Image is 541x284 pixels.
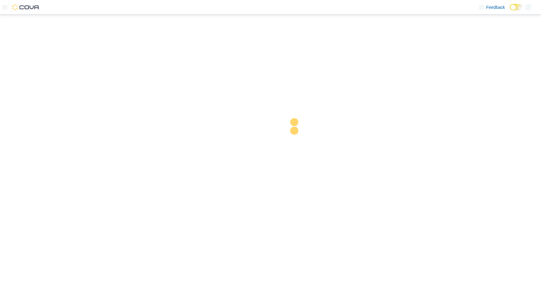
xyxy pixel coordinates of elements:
input: Dark Mode [510,4,523,10]
span: Feedback [486,4,505,10]
img: Cova [12,4,40,10]
img: cova-loader [271,114,316,159]
a: Feedback [477,1,507,13]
